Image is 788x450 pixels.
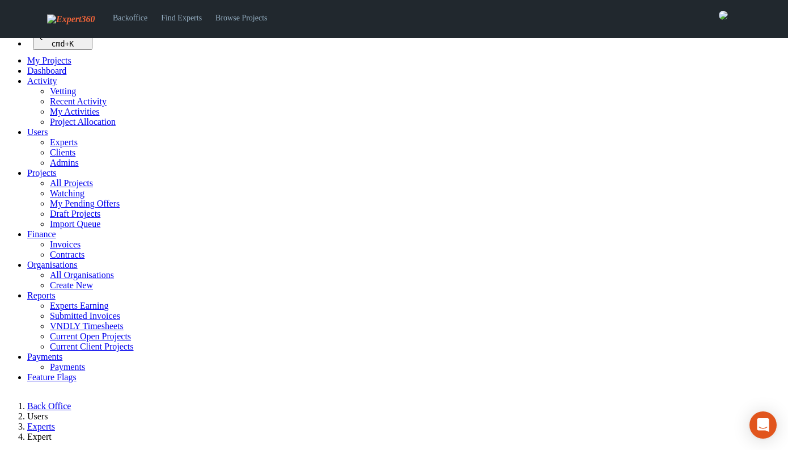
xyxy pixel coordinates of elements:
a: Experts Earning [50,301,109,310]
a: Invoices [50,239,81,249]
a: Dashboard [27,66,66,75]
a: Payments [27,352,62,361]
a: Clients [50,148,75,157]
a: Current Open Projects [50,331,131,341]
a: Import Queue [50,219,100,229]
a: Organisations [27,260,78,270]
a: VNDLY Timesheets [50,321,124,331]
li: Users [27,411,783,422]
a: All Organisations [50,270,114,280]
a: Submitted Invoices [50,311,120,321]
a: Experts [50,137,78,147]
a: My Projects [27,56,71,65]
li: Expert [27,432,783,442]
a: Create New [50,280,93,290]
a: Draft Projects [50,209,100,218]
a: Reports [27,291,56,300]
kbd: cmd [51,40,65,48]
a: Watching [50,188,84,198]
a: Project Allocation [50,117,116,127]
a: Users [27,127,48,137]
a: My Activities [50,107,100,116]
a: Contracts [50,250,84,259]
a: Projects [27,168,57,178]
a: Back Office [27,401,71,411]
div: Open Intercom Messenger [749,411,777,439]
a: Vetting [50,86,76,96]
a: Feature Flags [27,372,77,382]
a: All Projects [50,178,93,188]
a: Experts [27,422,55,431]
button: Quick search... cmd+K [33,30,92,50]
a: Activity [27,76,57,86]
img: 0421c9a1-ac87-4857-a63f-b59ed7722763-normal.jpeg [719,11,728,20]
a: Finance [27,229,56,239]
a: Payments [50,362,85,372]
a: Recent Activity [50,96,107,106]
a: My Pending Offers [50,199,120,208]
div: + [37,40,88,48]
kbd: K [69,40,74,48]
img: Expert360 [47,14,95,24]
a: Current Client Projects [50,342,134,351]
a: Admins [50,158,79,167]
